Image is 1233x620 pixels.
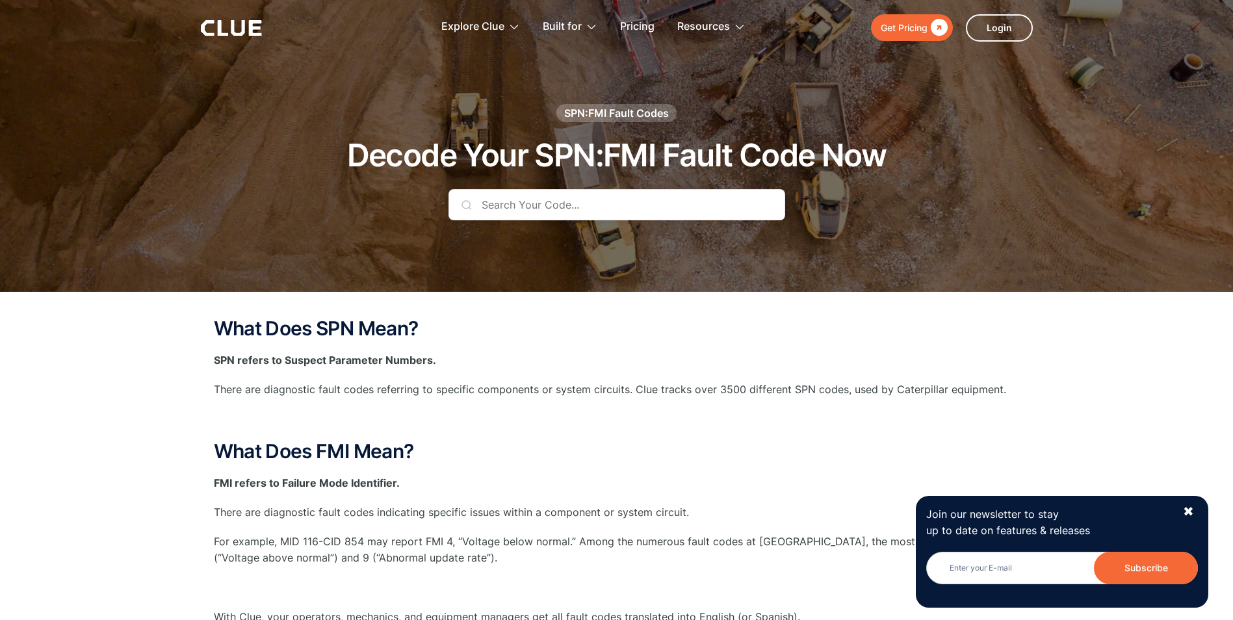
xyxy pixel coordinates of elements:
[966,14,1033,42] a: Login
[1094,552,1198,584] input: Subscribe
[441,6,520,47] div: Explore Clue
[881,19,928,36] div: Get Pricing
[1183,504,1194,520] div: ✖
[677,6,746,47] div: Resources
[677,6,730,47] div: Resources
[926,506,1171,539] p: Join our newsletter to stay up to date on features & releases
[214,441,1020,462] h2: What Does FMI Mean?
[214,534,1020,566] p: For example, MID 116-CID 854 may report FMI 4, “Voltage below normal.” Among the numerous fault c...
[928,19,948,36] div: 
[214,381,1020,398] p: There are diagnostic fault codes referring to specific components or system circuits. Clue tracks...
[347,138,887,173] h1: Decode Your SPN:FMI Fault Code Now
[871,14,953,41] a: Get Pricing
[214,476,400,489] strong: FMI refers to Failure Mode Identifier.
[214,580,1020,596] p: ‍
[926,552,1198,597] form: Newsletter
[620,6,655,47] a: Pricing
[214,354,436,367] strong: SPN refers to Suspect Parameter Numbers.
[543,6,597,47] div: Built for
[543,6,582,47] div: Built for
[926,552,1198,584] input: Enter your E-mail
[214,318,1020,339] h2: What Does SPN Mean?
[564,106,669,120] div: SPN:FMI Fault Codes
[214,411,1020,428] p: ‍
[441,6,504,47] div: Explore Clue
[214,504,1020,521] p: There are diagnostic fault codes indicating specific issues within a component or system circuit.
[448,189,785,220] input: Search Your Code...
